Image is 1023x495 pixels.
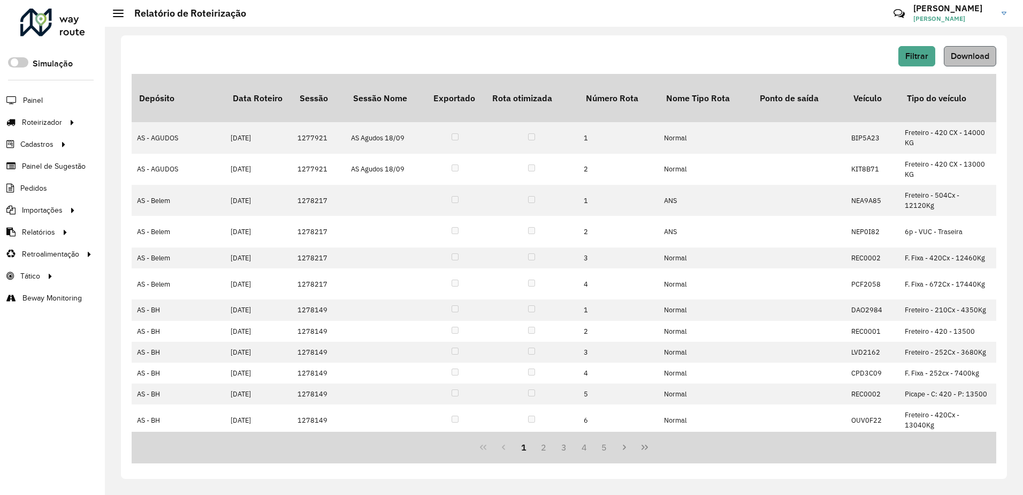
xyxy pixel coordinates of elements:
th: Número Rota [578,74,659,122]
td: 1 [578,185,659,216]
td: OUV0F22 [846,404,899,436]
td: Freteiro - 420 CX - 14000 KG [899,122,993,153]
td: 1278149 [292,321,346,342]
td: Normal [659,384,752,404]
td: REC0002 [846,247,899,268]
td: Normal [659,268,752,299]
td: ANS [659,185,752,216]
td: 1277921 [292,154,346,185]
span: Beway Monitoring [22,292,82,304]
span: Filtrar [905,51,928,61]
span: Tático [20,271,40,282]
td: Freteiro - 210Cx - 4350Kg [899,299,993,320]
td: AS - BH [132,321,225,342]
td: AS - BH [132,342,225,363]
td: Normal [659,404,752,436]
th: Ponto de saída [752,74,846,122]
td: 1278149 [292,299,346,320]
label: Simulação [33,57,73,70]
td: ANS [659,216,752,247]
td: [DATE] [225,185,292,216]
td: Freteiro - 420 - 13500 [899,321,993,342]
span: Painel [23,95,43,106]
td: F. Fixa - 672Cx - 17440Kg [899,268,993,299]
td: AS - BH [132,384,225,404]
th: Tipo do veículo [899,74,993,122]
td: 3 [578,342,659,363]
td: CPD3C09 [846,363,899,384]
td: Normal [659,342,752,363]
td: REC0001 [846,321,899,342]
td: Freteiro - 252Cx - 3680Kg [899,342,993,363]
span: Relatórios [22,227,55,238]
td: 6 [578,404,659,436]
td: 4 [578,363,659,384]
td: [DATE] [225,268,292,299]
td: Normal [659,154,752,185]
button: 2 [533,437,554,457]
td: 3 [578,247,659,268]
td: AS Agudos 18/09 [346,154,426,185]
button: Last Page [635,437,655,457]
td: F. Fixa - 420Cx - 12460Kg [899,247,993,268]
td: 4 [578,268,659,299]
td: 6p - VUC - Traseira [899,216,993,247]
td: [DATE] [225,216,292,247]
td: 1278149 [292,342,346,363]
h3: [PERSON_NAME] [913,3,994,13]
td: 1278149 [292,384,346,404]
td: Freteiro - 504Cx - 12120Kg [899,185,993,216]
td: 1278217 [292,185,346,216]
button: Download [944,46,996,66]
td: [DATE] [225,404,292,436]
th: Data Roteiro [225,74,292,122]
td: [DATE] [225,384,292,404]
button: Next Page [614,437,635,457]
th: Sessão [292,74,346,122]
td: AS - Belem [132,247,225,268]
td: [DATE] [225,321,292,342]
td: AS - BH [132,404,225,436]
td: Normal [659,363,752,384]
td: AS - Belem [132,185,225,216]
td: KIT8B71 [846,154,899,185]
td: Normal [659,122,752,153]
td: REC0002 [846,384,899,404]
td: Normal [659,321,752,342]
td: Freteiro - 420Cx - 13040Kg [899,404,993,436]
td: 1278149 [292,404,346,436]
td: Normal [659,247,752,268]
td: NEA9A85 [846,185,899,216]
td: NEP0I82 [846,216,899,247]
span: Cadastros [20,139,54,150]
td: 1278217 [292,268,346,299]
span: Retroalimentação [22,249,79,260]
th: Rota otimizada [485,74,578,122]
h2: Relatório de Roteirização [124,7,246,19]
td: AS - BH [132,299,225,320]
button: 4 [574,437,594,457]
td: 1278149 [292,363,346,384]
td: LVD2162 [846,342,899,363]
span: Importações [22,205,63,216]
td: [DATE] [225,247,292,268]
button: 5 [594,437,615,457]
td: 2 [578,154,659,185]
td: [DATE] [225,122,292,153]
th: Sessão Nome [346,74,426,122]
span: Pedidos [20,183,47,194]
th: Nome Tipo Rota [659,74,752,122]
td: AS Agudos 18/09 [346,122,426,153]
td: 2 [578,216,659,247]
button: 1 [514,437,534,457]
td: 1277921 [292,122,346,153]
th: Exportado [426,74,485,122]
td: 1278217 [292,216,346,247]
td: [DATE] [225,363,292,384]
td: Freteiro - 420 CX - 13000 KG [899,154,993,185]
td: AS - BH [132,363,225,384]
button: Filtrar [898,46,935,66]
button: 3 [554,437,574,457]
td: PCF2058 [846,268,899,299]
td: AS - AGUDOS [132,122,225,153]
